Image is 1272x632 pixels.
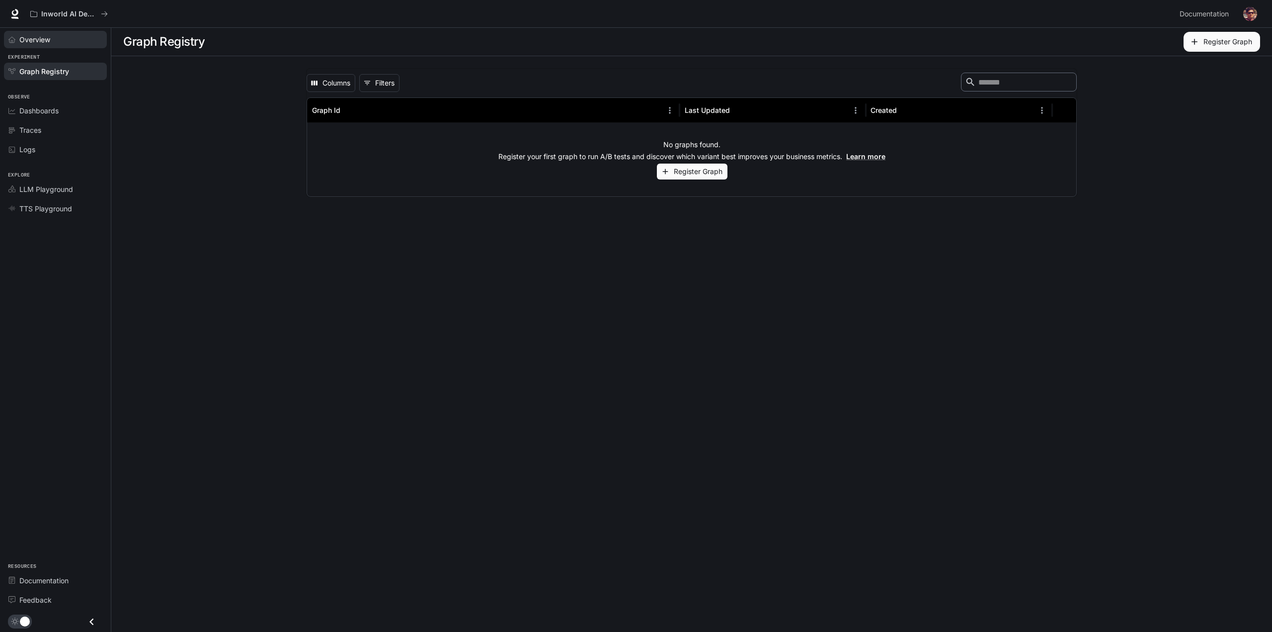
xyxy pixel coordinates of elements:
[4,141,107,158] a: Logs
[19,66,69,77] span: Graph Registry
[685,106,730,114] div: Last Updated
[731,103,746,118] button: Sort
[19,595,52,605] span: Feedback
[4,181,107,198] a: LLM Playground
[4,31,107,48] a: Overview
[4,63,107,80] a: Graph Registry
[19,144,35,155] span: Logs
[1176,4,1236,24] a: Documentation
[662,103,677,118] button: Menu
[19,575,69,586] span: Documentation
[848,103,863,118] button: Menu
[1184,32,1260,52] button: Register Graph
[4,200,107,217] a: TTS Playground
[359,74,399,92] button: Show filters
[4,572,107,589] a: Documentation
[80,612,103,632] button: Close drawer
[41,10,97,18] p: Inworld AI Demos
[961,73,1077,93] div: Search
[312,106,340,114] div: Graph Id
[307,74,355,92] button: Select columns
[20,616,30,627] span: Dark mode toggle
[19,34,50,45] span: Overview
[19,184,73,194] span: LLM Playground
[19,105,59,116] span: Dashboards
[19,203,72,214] span: TTS Playground
[898,103,913,118] button: Sort
[341,103,356,118] button: Sort
[1243,7,1257,21] img: User avatar
[1240,4,1260,24] button: User avatar
[657,164,727,180] button: Register Graph
[26,4,112,24] button: All workspaces
[663,140,720,150] p: No graphs found.
[846,152,885,161] a: Learn more
[4,121,107,139] a: Traces
[498,152,885,162] p: Register your first graph to run A/B tests and discover which variant best improves your business...
[871,106,897,114] div: Created
[1034,103,1049,118] button: Menu
[1180,8,1229,20] span: Documentation
[4,591,107,609] a: Feedback
[4,102,107,119] a: Dashboards
[19,125,41,135] span: Traces
[123,32,205,52] h1: Graph Registry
